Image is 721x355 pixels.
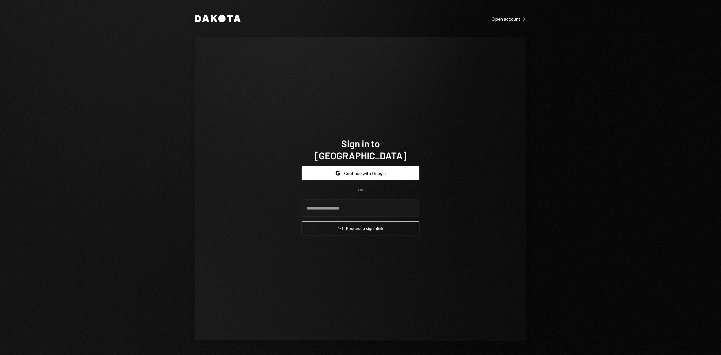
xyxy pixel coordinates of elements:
div: OR [358,188,363,193]
h1: Sign in to [GEOGRAPHIC_DATA] [302,137,419,161]
a: Open account [491,15,526,22]
button: Continue with Google [302,166,419,180]
button: Request a signinlink [302,221,419,235]
div: Open account [491,16,526,22]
